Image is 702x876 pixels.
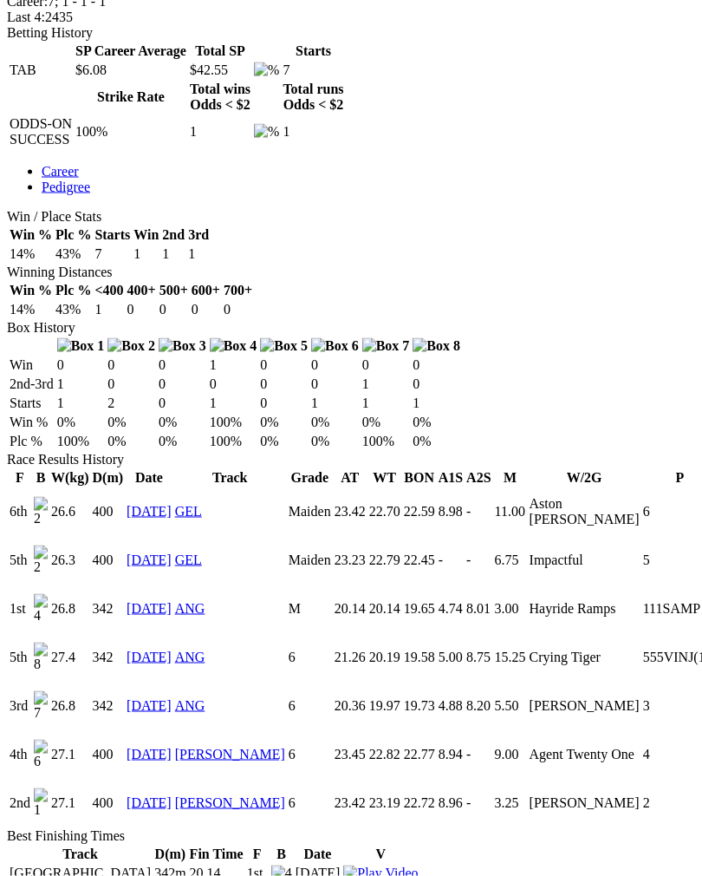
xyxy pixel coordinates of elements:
[209,414,258,431] td: 100%
[57,338,105,354] img: Box 1
[465,537,491,584] td: -
[161,245,185,263] td: 1
[310,356,360,374] td: 0
[403,585,436,632] td: 19.65
[127,504,172,519] a: [DATE]
[9,115,73,148] td: ODDS-ON SUCCESS
[403,488,436,535] td: 22.59
[494,537,527,584] td: 6.75
[259,376,309,393] td: 0
[438,469,464,487] th: A1S
[334,537,367,584] td: 23.23
[368,634,401,681] td: 20.19
[158,433,207,450] td: 0%
[288,488,332,535] td: Maiden
[465,469,491,487] th: A2S
[107,414,156,431] td: 0%
[361,414,411,431] td: 0%
[361,433,411,450] td: 100%
[529,537,640,584] td: Impactful
[174,469,286,487] th: Track
[175,747,285,762] a: [PERSON_NAME]
[529,469,640,487] th: W/2G
[187,226,210,244] th: 3rd
[107,433,156,450] td: 0%
[75,115,187,148] td: 100%
[310,376,360,393] td: 0
[175,650,205,664] a: ANG
[288,585,332,632] td: M
[209,376,258,393] td: 0
[50,683,90,729] td: 26.8
[50,488,90,535] td: 26.6
[361,376,411,393] td: 1
[465,780,491,827] td: -
[465,585,491,632] td: 8.01
[133,226,159,244] th: Win
[75,42,187,60] th: SP Career Average
[465,634,491,681] td: 8.75
[153,846,186,863] th: D(m)
[50,585,90,632] td: 26.8
[288,469,332,487] th: Grade
[209,433,258,450] td: 100%
[209,356,258,374] td: 1
[159,338,206,354] img: Box 3
[368,683,401,729] td: 19.97
[282,62,344,79] td: 7
[9,433,55,450] td: Plc %
[529,731,640,778] td: Agent Twenty One
[7,320,695,336] div: Box History
[175,795,285,810] a: [PERSON_NAME]
[412,414,461,431] td: 0%
[9,731,31,778] td: 4th
[50,731,90,778] td: 27.1
[246,846,269,863] th: F
[92,780,125,827] td: 400
[92,469,125,487] th: D(m)
[334,585,367,632] td: 20.14
[403,780,436,827] td: 22.72
[368,585,401,632] td: 20.14
[175,698,205,713] a: ANG
[127,552,172,567] a: [DATE]
[9,537,31,584] td: 5th
[9,585,31,632] td: 1st
[75,62,187,79] td: $6.08
[529,634,640,681] td: Crying Tiger
[50,780,90,827] td: 27.1
[34,788,48,818] img: 1
[334,634,367,681] td: 21.26
[50,469,90,487] th: W(kg)
[34,740,48,769] img: 6
[56,414,106,431] td: 0%
[161,226,185,244] th: 2nd
[529,585,640,632] td: Hayride Ramps
[438,780,464,827] td: 8.96
[50,537,90,584] td: 26.3
[288,634,332,681] td: 6
[107,356,156,374] td: 0
[9,282,53,299] th: Win %
[254,62,279,78] img: %
[7,452,695,467] div: Race Results History
[529,780,640,827] td: [PERSON_NAME]
[7,10,45,24] span: Last 4:
[465,683,491,729] td: 8.20
[9,488,31,535] td: 6th
[9,846,152,863] th: Track
[259,433,309,450] td: 0%
[362,338,410,354] img: Box 7
[56,433,106,450] td: 100%
[50,634,90,681] td: 27.4
[412,395,461,412] td: 1
[55,245,92,263] td: 43%
[127,795,172,810] a: [DATE]
[127,650,172,664] a: [DATE]
[127,601,172,616] a: [DATE]
[465,731,491,778] td: -
[42,164,79,179] a: Career
[494,488,527,535] td: 11.00
[259,356,309,374] td: 0
[368,469,401,487] th: WT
